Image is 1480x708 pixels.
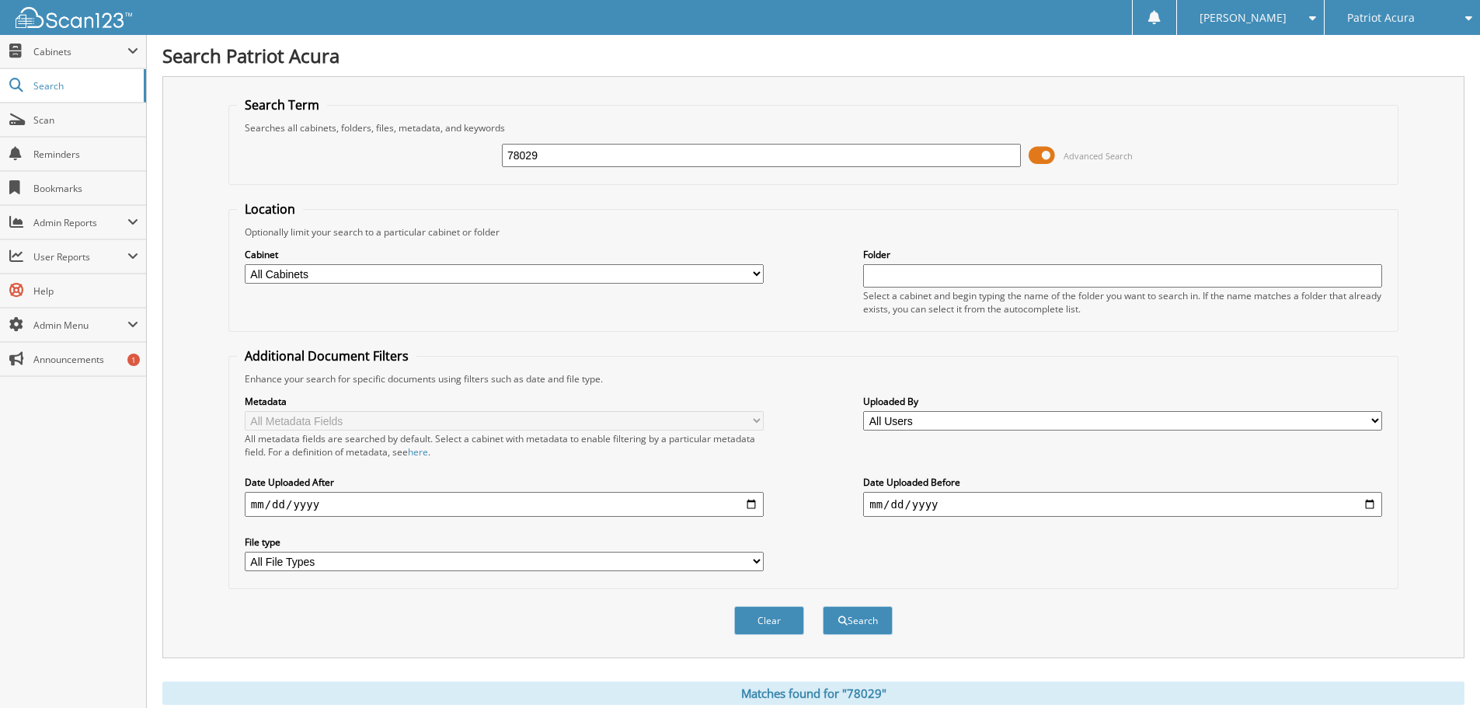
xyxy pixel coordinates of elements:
[237,121,1390,134] div: Searches all cabinets, folders, files, metadata, and keywords
[1347,13,1415,23] span: Patriot Acura
[734,606,804,635] button: Clear
[245,492,764,517] input: start
[162,682,1464,705] div: Matches found for "78029"
[33,45,127,58] span: Cabinets
[823,606,893,635] button: Search
[245,476,764,489] label: Date Uploaded After
[1200,13,1287,23] span: [PERSON_NAME]
[33,79,136,92] span: Search
[33,216,127,229] span: Admin Reports
[245,535,764,549] label: File type
[1064,150,1133,162] span: Advanced Search
[33,250,127,263] span: User Reports
[237,96,327,113] legend: Search Term
[237,347,416,364] legend: Additional Document Filters
[863,289,1382,316] div: Select a cabinet and begin typing the name of the folder you want to search in. If the name match...
[162,43,1464,68] h1: Search Patriot Acura
[408,445,428,459] a: here
[245,395,764,408] label: Metadata
[245,432,764,459] div: All metadata fields are searched by default. Select a cabinet with metadata to enable filtering b...
[245,248,764,261] label: Cabinet
[33,319,127,332] span: Admin Menu
[33,353,138,366] span: Announcements
[33,113,138,127] span: Scan
[863,476,1382,489] label: Date Uploaded Before
[863,492,1382,517] input: end
[127,354,140,366] div: 1
[863,395,1382,408] label: Uploaded By
[33,284,138,298] span: Help
[237,225,1390,239] div: Optionally limit your search to a particular cabinet or folder
[863,248,1382,261] label: Folder
[237,372,1390,385] div: Enhance your search for specific documents using filters such as date and file type.
[33,148,138,161] span: Reminders
[237,201,303,218] legend: Location
[16,7,132,28] img: scan123-logo-white.svg
[33,182,138,195] span: Bookmarks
